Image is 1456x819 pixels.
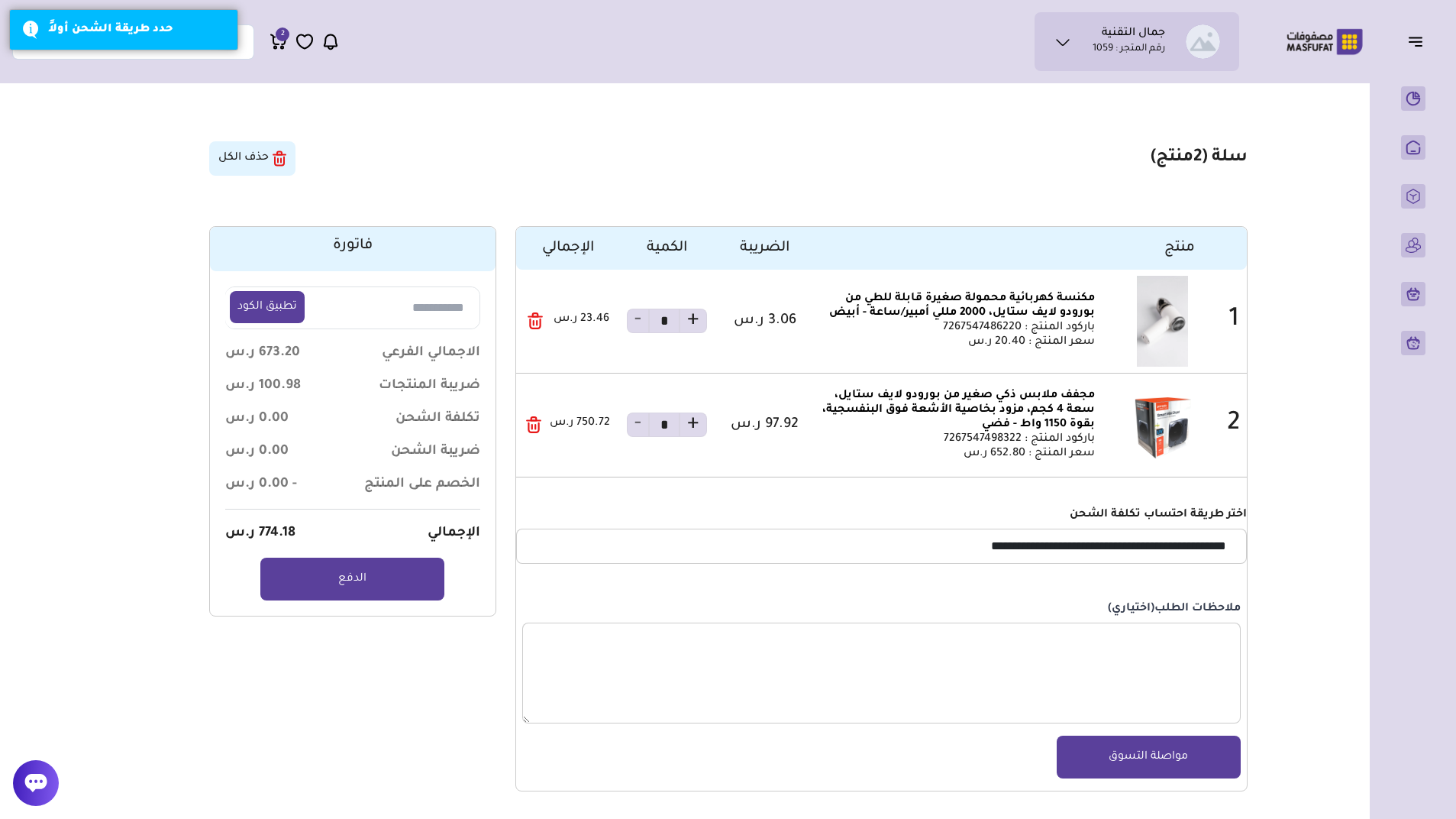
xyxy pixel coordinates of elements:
span: باركود المنتج : 7267547486220 [943,322,1095,334]
span: 0.00 ر.س [225,443,289,461]
span: ضريبة الشحن [391,443,480,461]
button: + [686,300,700,342]
a: 2 [270,32,288,51]
span: 774.18 ر.س [225,525,295,542]
th: الكمية [621,227,714,270]
td: 97.92 ر.س [714,373,816,477]
span: - 0.00 ر.س [225,476,297,494]
img: Product [1111,276,1215,367]
span: سعر المنتج : 652.80 ر.س [964,448,1095,460]
span: 0.00 ر.س [225,410,289,428]
p: رقم المتجر : 1059 [1093,42,1165,57]
h1: جمال التقنية [1102,27,1165,42]
a: مكنسة كهربائية محمولة صغيرة قابلة للطي من بورودو لايف ستايل، 2000 مللي أمبير/ساعة - أبيض [829,293,1095,319]
td: 3.06 ر.س [714,270,816,374]
span: ضريبة المنتجات [379,377,480,395]
th: الضريبة [714,227,816,270]
strong: + [687,307,699,335]
td: 1 [1221,270,1247,374]
span: الإجمالي [428,525,480,542]
span: 673.20 ر.س [225,345,300,362]
div: حدد طريقة الشحن أولاً [48,21,226,38]
th: الإجمالي [516,227,621,270]
iframe: Webchat Widget [1368,731,1437,800]
th: منتج [816,227,1221,270]
img: جمال التقنية [1186,24,1220,59]
img: Product [1111,380,1215,471]
button: حذف الكل [209,141,295,176]
span: الخصم على المنتج [364,476,480,494]
span: 2 [281,28,285,41]
h1: سلة ( منتج) [1151,147,1248,170]
strong: + [687,411,699,439]
td: 2 [1221,373,1247,477]
button: + [686,404,700,445]
img: Logo [1276,27,1374,57]
div: 23.46 ر.س [522,312,615,329]
a: مواصلة التسوق [1057,736,1241,779]
h1: اختر طريقة احتساب تكلفة الشحن [516,508,1247,523]
span: تكلفة الشحن [395,410,480,428]
a: الدفع [260,558,444,600]
span: باركود المنتج : 7267547498322 [944,433,1095,445]
span: 100.98 ر.س [225,377,301,395]
span: (اختياري) [1108,603,1154,615]
h1: فاتورة [333,237,373,255]
button: تطبيق الكود [230,291,305,323]
span: 2 [1193,149,1202,167]
span: الاجمالي الفرعي [382,345,480,362]
div: 750.72 ر.س [522,416,615,433]
a: مجفف ملابس ذكي صغير من بورودو لايف ستايل، سعة 4 كجم، مزود بخاصية الأشعة فوق البنفسجية، بقوة 1150 ... [822,390,1095,431]
span: سعر المنتج : 20.40 ر.س [968,336,1095,348]
label: ملاحظات الطلب [522,601,1241,617]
